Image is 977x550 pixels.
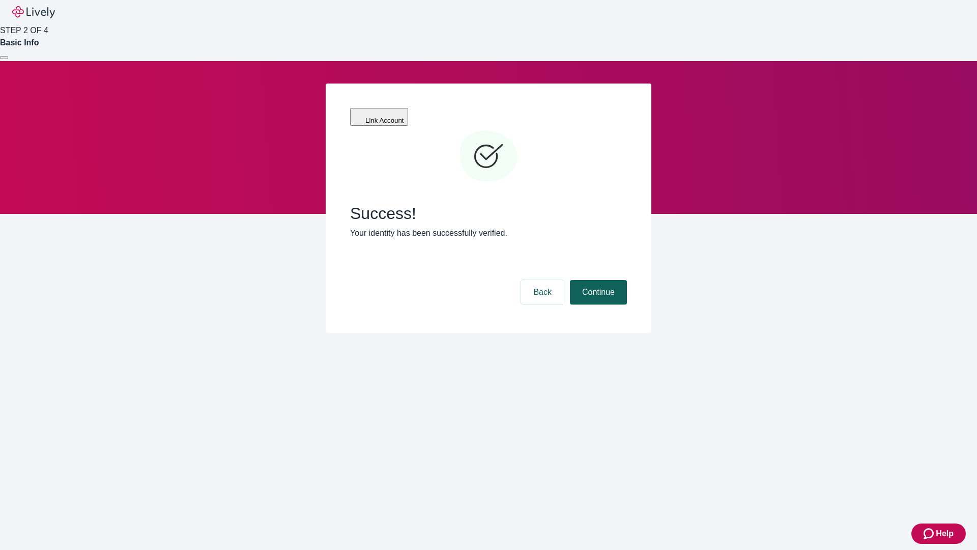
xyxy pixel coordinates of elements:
button: Link Account [350,108,408,126]
button: Zendesk support iconHelp [911,524,966,544]
span: Success! [350,204,627,223]
img: Lively [12,6,55,18]
button: Continue [570,280,627,305]
button: Back [521,280,564,305]
p: Your identity has been successfully verified. [350,227,627,239]
svg: Checkmark icon [458,126,519,187]
svg: Zendesk support icon [924,528,936,540]
span: Help [936,528,954,540]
